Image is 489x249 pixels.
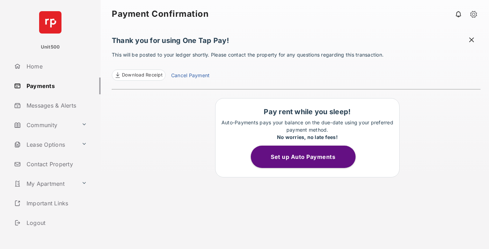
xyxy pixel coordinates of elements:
a: Home [11,58,101,75]
a: My Apartment [11,175,79,192]
a: Cancel Payment [171,72,210,81]
p: Auto-Payments pays your balance on the due-date using your preferred payment method. [219,119,396,141]
p: This will be posted to your ledger shortly. Please contact the property for any questions regardi... [112,51,481,81]
span: Download Receipt [122,72,162,79]
a: Lease Options [11,136,79,153]
a: Payments [11,78,101,94]
a: Logout [11,214,101,231]
a: Contact Property [11,156,101,173]
a: Set up Auto Payments [251,153,364,160]
a: Community [11,117,79,133]
button: Set up Auto Payments [251,146,356,168]
img: svg+xml;base64,PHN2ZyB4bWxucz0iaHR0cDovL3d3dy53My5vcmcvMjAwMC9zdmciIHdpZHRoPSI2NCIgaGVpZ2h0PSI2NC... [39,11,61,34]
a: Important Links [11,195,90,212]
a: Download Receipt [112,69,166,81]
p: Unit500 [41,44,60,51]
h1: Pay rent while you sleep! [219,108,396,116]
div: No worries, no late fees! [219,133,396,141]
strong: Payment Confirmation [112,10,209,18]
h1: Thank you for using One Tap Pay! [112,36,481,48]
a: Messages & Alerts [11,97,101,114]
